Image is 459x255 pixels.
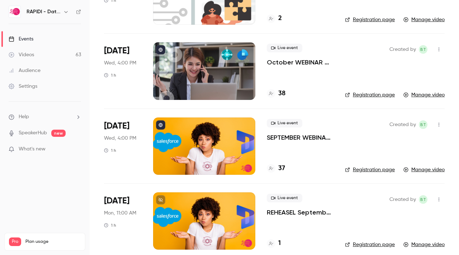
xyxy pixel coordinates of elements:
[278,239,281,248] h4: 1
[420,120,426,129] span: BT
[278,164,285,173] h4: 37
[267,119,302,127] span: Live event
[267,44,302,52] span: Live event
[345,166,395,173] a: Registration page
[27,8,60,15] h6: RAPIDI - Data Integration Solutions
[9,6,20,18] img: RAPIDI - Data Integration Solutions
[267,58,333,67] a: October WEBINAR Rapidi: MS Dynamics 365 Business Central - Dynamics 365 Sales Integration
[104,135,136,142] span: Wed, 4:00 PM
[104,59,136,67] span: Wed, 4:00 PM
[419,45,427,54] span: Beate Thomsen
[278,14,282,23] h4: 2
[389,120,416,129] span: Created by
[403,166,445,173] a: Manage video
[420,45,426,54] span: BT
[19,129,47,137] a: SpeakerHub
[403,16,445,23] a: Manage video
[104,222,116,228] div: 1 h
[345,16,395,23] a: Registration page
[104,42,142,100] div: Oct 23 Wed, 4:00 PM (Europe/Madrid)
[104,195,129,207] span: [DATE]
[19,145,46,153] span: What's new
[267,133,333,142] a: SEPTEMBER WEBINAR Rapidi: Salesforce - MS Dynamics 365 Integration
[104,117,142,175] div: Sep 25 Wed, 4:00 PM (Europe/Andorra)
[278,89,285,98] h4: 38
[267,194,302,202] span: Live event
[104,192,142,250] div: Sep 23 Mon, 11:00 AM (Europe/Andorra)
[267,164,285,173] a: 37
[72,146,81,153] iframe: Noticeable Trigger
[51,130,66,137] span: new
[420,195,426,204] span: BT
[345,91,395,98] a: Registration page
[419,120,427,129] span: Beate Thomsen
[267,239,281,248] a: 1
[267,208,333,217] a: REHEASEL September Webinar Rapidi: Salesforce - MS Dynamics 365 Integration
[25,239,81,245] span: Plan usage
[9,83,37,90] div: Settings
[9,113,81,121] li: help-dropdown-opener
[104,148,116,153] div: 1 h
[104,120,129,132] span: [DATE]
[389,45,416,54] span: Created by
[389,195,416,204] span: Created by
[104,45,129,57] span: [DATE]
[19,113,29,121] span: Help
[403,91,445,98] a: Manage video
[104,210,136,217] span: Mon, 11:00 AM
[9,51,34,58] div: Videos
[403,241,445,248] a: Manage video
[9,35,33,43] div: Events
[9,67,41,74] div: Audience
[419,195,427,204] span: Beate Thomsen
[9,237,21,246] span: Pro
[267,14,282,23] a: 2
[104,72,116,78] div: 1 h
[267,89,285,98] a: 38
[345,241,395,248] a: Registration page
